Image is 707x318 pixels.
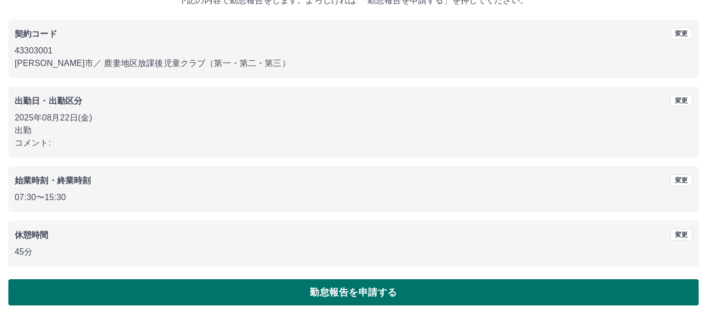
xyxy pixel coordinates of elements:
p: 07:30 〜 15:30 [15,191,692,204]
p: 43303001 [15,45,692,57]
b: 出勤日・出勤区分 [15,96,82,105]
p: 45分 [15,246,692,258]
button: 変更 [670,174,692,186]
button: 勤怠報告を申請する [8,279,699,305]
p: 出勤 [15,124,692,137]
p: [PERSON_NAME]市 ／ 鹿妻地区放課後児童クラブ（第一・第二・第三） [15,57,692,70]
button: 変更 [670,95,692,106]
p: 2025年08月22日(金) [15,112,692,124]
button: 変更 [670,28,692,39]
p: コメント: [15,137,692,149]
b: 始業時刻・終業時刻 [15,176,91,185]
button: 変更 [670,229,692,240]
b: 休憩時間 [15,231,49,239]
b: 契約コード [15,29,57,38]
